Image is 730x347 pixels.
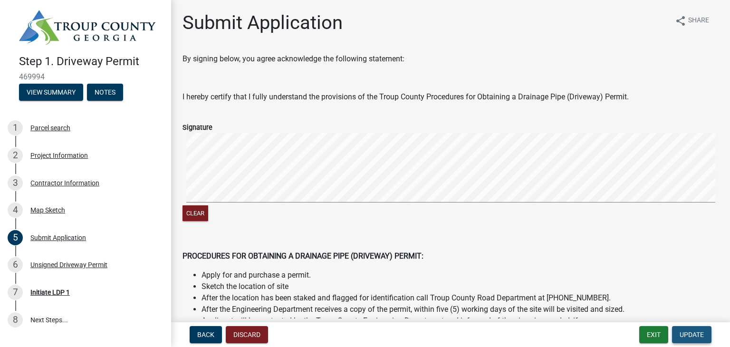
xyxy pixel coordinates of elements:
[190,326,222,343] button: Back
[680,331,704,338] span: Update
[182,11,343,34] h1: Submit Application
[202,315,719,327] li: Applicant will be contacted by the Troup County Engineering Department and informed of the pipe s...
[182,251,423,260] strong: PROCEDURES FOR OBTAINING A DRAINAGE PIPE (DRIVEWAY) PERMIT:
[30,234,86,241] div: Submit Application
[182,125,212,131] label: Signature
[675,15,686,27] i: share
[19,55,163,68] h4: Step 1. Driveway Permit
[30,289,70,296] div: Initiate LDP 1
[8,175,23,191] div: 3
[8,148,23,163] div: 2
[667,11,717,30] button: shareShare
[8,257,23,272] div: 6
[87,84,123,101] button: Notes
[688,15,709,27] span: Share
[8,202,23,218] div: 4
[202,304,719,315] li: After the Engineering Department receives a copy of the permit, within five (5) working days of t...
[8,120,23,135] div: 1
[226,326,268,343] button: Discard
[8,230,23,245] div: 5
[8,312,23,328] div: 8
[202,281,719,292] li: Sketch the location of site
[19,72,152,81] span: 469994
[182,91,719,103] p: I hereby certify that I fully understand the provisions of the Troup County Procedures for Obtain...
[639,326,668,343] button: Exit
[30,180,99,186] div: Contractor Information
[197,331,214,338] span: Back
[19,10,156,45] img: Troup County, Georgia
[30,207,65,213] div: Map Sketch
[87,89,123,96] wm-modal-confirm: Notes
[8,285,23,300] div: 7
[202,292,719,304] li: After the location has been staked and flagged for identification call Troup County Road Departme...
[182,53,719,65] p: By signing below, you agree acknowledge the following statement:
[30,125,70,131] div: Parcel search
[182,205,208,221] button: Clear
[19,84,83,101] button: View Summary
[19,89,83,96] wm-modal-confirm: Summary
[30,152,88,159] div: Project Information
[202,270,719,281] li: Apply for and purchase a permit.
[30,261,107,268] div: Unsigned Driveway Permit
[672,326,711,343] button: Update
